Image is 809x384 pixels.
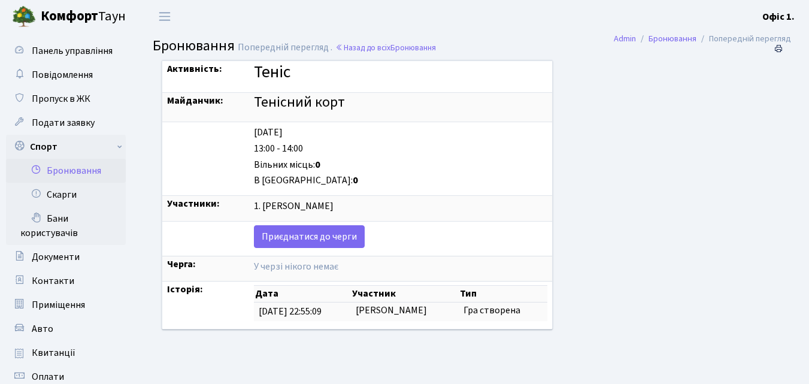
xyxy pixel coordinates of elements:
span: Авто [32,322,53,335]
th: Тип [459,286,547,303]
span: Бронювання [390,42,436,53]
span: Попередній перегляд . [238,41,332,54]
th: Участник [351,286,459,303]
span: Контакти [32,274,74,288]
strong: Майданчик: [167,94,223,107]
button: Переключити навігацію [150,7,180,26]
a: Пропуск в ЖК [6,87,126,111]
b: 0 [315,158,320,171]
img: logo.png [12,5,36,29]
span: Документи [32,250,80,264]
a: Панель управління [6,39,126,63]
div: В [GEOGRAPHIC_DATA]: [254,174,547,188]
li: Попередній перегляд [696,32,791,46]
span: Гра створена [463,304,520,317]
a: Спорт [6,135,126,159]
a: Документи [6,245,126,269]
strong: Активність: [167,62,222,75]
strong: Черга: [167,258,196,271]
td: [PERSON_NAME] [351,303,459,321]
a: Контакти [6,269,126,293]
span: Бронювання [153,35,235,56]
h3: Теніс [254,62,547,83]
a: Бронювання [649,32,696,45]
a: Бронювання [6,159,126,183]
b: Комфорт [41,7,98,26]
span: Подати заявку [32,116,95,129]
span: Оплати [32,370,64,383]
div: 1. [PERSON_NAME] [254,199,547,213]
div: 13:00 - 14:00 [254,142,547,156]
a: Назад до всіхБронювання [335,42,436,53]
div: Вільних місць: [254,158,547,172]
span: Повідомлення [32,68,93,81]
strong: Участники: [167,197,220,210]
span: У черзі нікого немає [254,260,338,273]
a: Офіс 1. [762,10,795,24]
span: Панель управління [32,44,113,58]
td: [DATE] 22:55:09 [254,303,350,321]
a: Бани користувачів [6,207,126,245]
b: 0 [353,174,358,187]
a: Скарги [6,183,126,207]
span: Пропуск в ЖК [32,92,90,105]
div: [DATE] [254,126,547,140]
a: Приміщення [6,293,126,317]
h4: Тенісний корт [254,94,547,111]
span: Квитанції [32,346,75,359]
strong: Історія: [167,283,203,296]
a: Приєднатися до черги [254,225,365,248]
a: Авто [6,317,126,341]
a: Повідомлення [6,63,126,87]
a: Квитанції [6,341,126,365]
nav: breadcrumb [596,26,809,52]
span: Приміщення [32,298,85,312]
a: Подати заявку [6,111,126,135]
th: Дата [254,286,350,303]
b: Офіс 1. [762,10,795,23]
a: Admin [614,32,636,45]
span: Таун [41,7,126,27]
